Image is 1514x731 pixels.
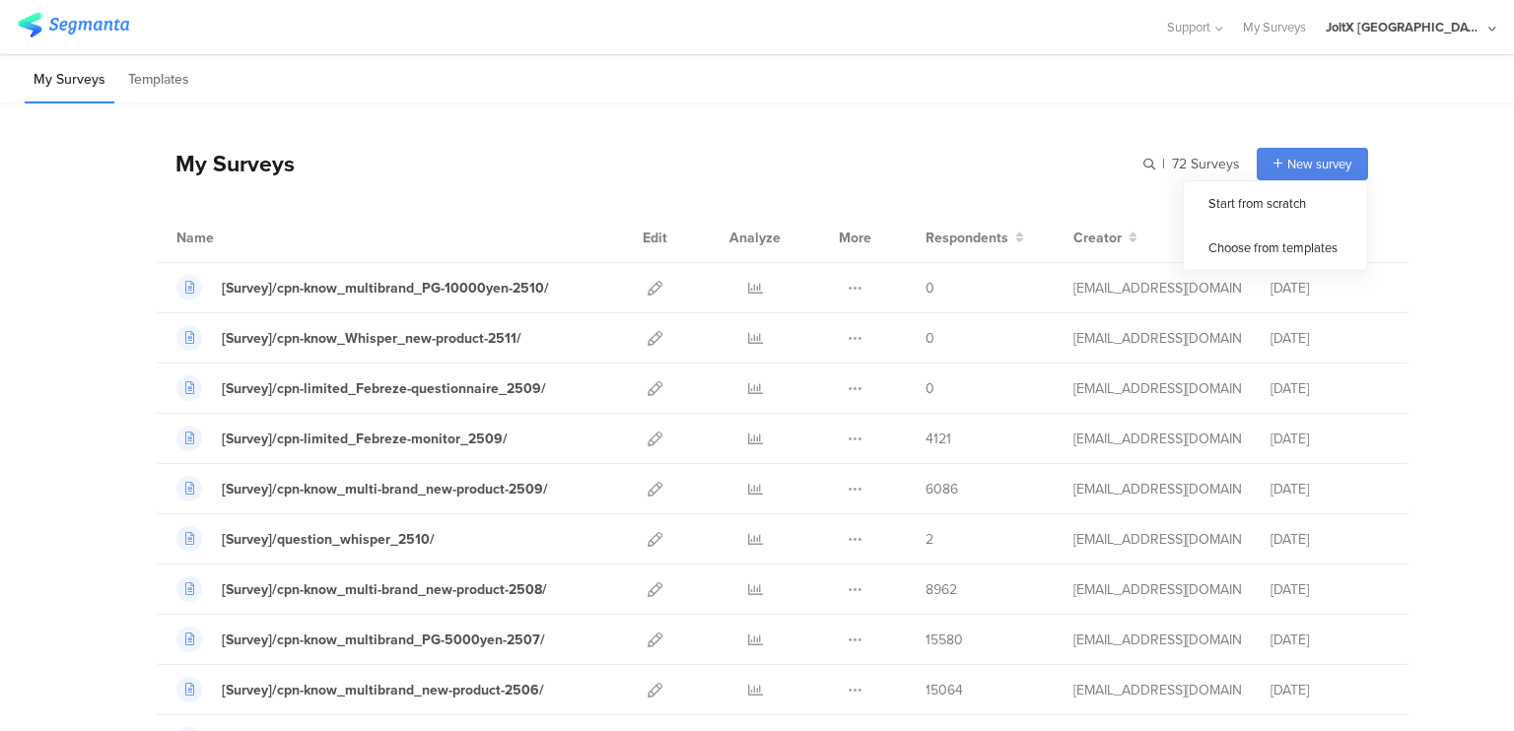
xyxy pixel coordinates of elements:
[222,630,545,650] div: [Survey]/cpn-know_multibrand_PG-5000yen-2507/
[634,213,676,262] div: Edit
[176,576,547,602] a: [Survey]/cpn-know_multi-brand_new-product-2508/
[1271,630,1389,650] div: [DATE]
[222,680,544,700] div: [Survey]/cpn-know_multibrand_new-product-2506/
[1184,181,1367,226] div: Start from scratch
[1073,328,1241,349] div: kumai.ik@pg.com
[176,275,549,300] a: [Survey]/cpn-know_multibrand_PG-10000yen-2510/
[176,627,545,652] a: [Survey]/cpn-know_multibrand_PG-5000yen-2507/
[176,375,546,401] a: [Survey]/cpn-limited_Febreze-questionnaire_2509/
[222,378,546,399] div: [Survey]/cpn-limited_Febreze-questionnaire_2509/
[926,579,957,600] span: 8962
[176,325,521,351] a: [Survey]/cpn-know_Whisper_new-product-2511/
[25,57,114,103] li: My Surveys
[1271,479,1389,499] div: [DATE]
[1073,479,1241,499] div: kumai.ik@pg.com
[176,526,435,552] a: [Survey]/question_whisper_2510/
[725,213,785,262] div: Analyze
[119,57,198,103] li: Templates
[1073,228,1137,248] button: Creator
[1073,529,1241,550] div: kumai.ik@pg.com
[1271,328,1389,349] div: [DATE]
[1073,429,1241,449] div: kumai.ik@pg.com
[1287,155,1351,173] span: New survey
[1271,278,1389,299] div: [DATE]
[926,278,934,299] span: 0
[926,429,951,449] span: 4121
[176,476,548,501] a: [Survey]/cpn-know_multi-brand_new-product-2509/
[1271,680,1389,700] div: [DATE]
[156,147,295,180] div: My Surveys
[926,378,934,399] span: 0
[1073,278,1241,299] div: kumai.ik@pg.com
[1271,579,1389,600] div: [DATE]
[1326,18,1483,36] div: JoltX [GEOGRAPHIC_DATA]
[222,579,547,600] div: [Survey]/cpn-know_multi-brand_new-product-2508/
[222,278,549,299] div: [Survey]/cpn-know_multibrand_PG-10000yen-2510/
[222,529,435,550] div: [Survey]/question_whisper_2510/
[1073,579,1241,600] div: kumai.ik@pg.com
[222,429,508,449] div: [Survey]/cpn-limited_Febreze-monitor_2509/
[926,529,933,550] span: 2
[926,328,934,349] span: 0
[926,228,1024,248] button: Respondents
[1172,154,1240,174] span: 72 Surveys
[1271,378,1389,399] div: [DATE]
[1167,18,1210,36] span: Support
[926,228,1008,248] span: Respondents
[1159,154,1168,174] span: |
[176,426,508,451] a: [Survey]/cpn-limited_Febreze-monitor_2509/
[1073,378,1241,399] div: kumai.ik@pg.com
[1271,429,1389,449] div: [DATE]
[222,328,521,349] div: [Survey]/cpn-know_Whisper_new-product-2511/
[222,479,548,499] div: [Survey]/cpn-know_multi-brand_new-product-2509/
[18,13,129,37] img: segmanta logo
[176,677,544,702] a: [Survey]/cpn-know_multibrand_new-product-2506/
[1073,228,1122,248] span: Creator
[1184,226,1367,270] div: Choose from templates
[1271,529,1389,550] div: [DATE]
[1073,630,1241,650] div: kumai.ik@pg.com
[926,630,963,650] span: 15580
[1073,680,1241,700] div: kumai.ik@pg.com
[926,479,958,499] span: 6086
[926,680,963,700] span: 15064
[834,213,876,262] div: More
[176,228,295,248] div: Name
